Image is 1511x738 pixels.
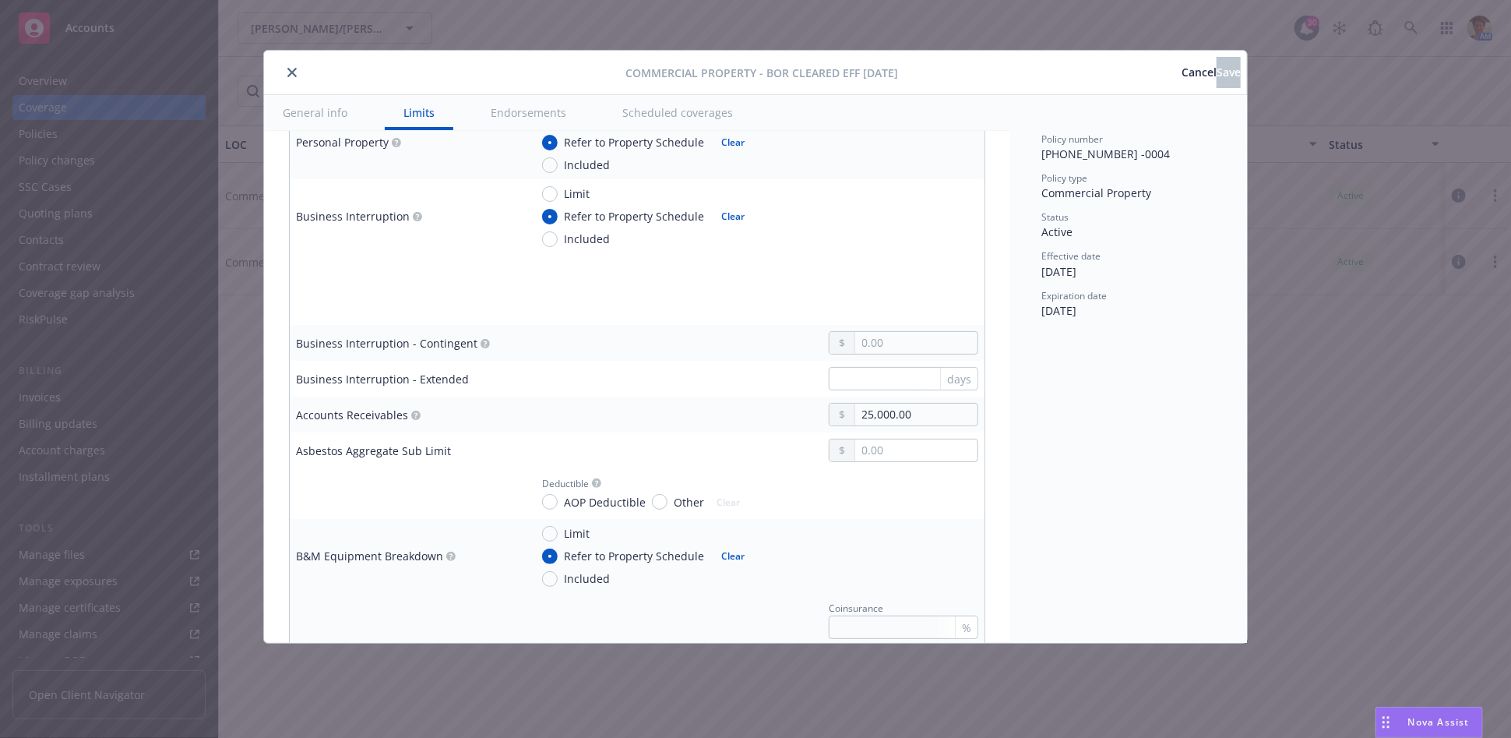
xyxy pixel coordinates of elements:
button: Cancel [1182,57,1217,88]
input: Included [542,571,558,587]
span: Refer to Property Schedule [564,134,704,150]
span: Status [1041,210,1069,224]
div: Business Interruption [296,208,410,224]
input: Included [542,157,558,173]
input: Limit [542,186,558,202]
input: Other [652,494,667,510]
button: General info [264,95,366,130]
input: Refer to Property Schedule [542,135,558,150]
span: Commercial Property [1041,185,1151,200]
span: Included [564,157,610,173]
input: Limit [542,526,558,542]
span: % [962,620,971,636]
div: Asbestos Aggregate Sub Limit [296,443,451,459]
button: Clear [712,206,754,228]
button: Clear [712,546,754,567]
span: Nova Assist [1408,715,1470,729]
input: AOP Deductible [542,494,558,510]
span: Expiration date [1041,289,1107,302]
span: Refer to Property Schedule [564,548,704,564]
button: Nova Assist [1375,707,1483,738]
span: Coinsurance [829,602,883,615]
span: Limit [564,525,590,542]
span: Cancel [1182,65,1217,79]
span: Included [564,570,610,587]
button: Scheduled coverages [604,95,752,130]
span: Other [674,494,704,510]
input: Refer to Property Schedule [542,549,558,564]
span: [DATE] [1041,303,1076,318]
span: days [947,371,971,387]
span: Included [564,231,610,247]
button: close [283,63,301,82]
span: Refer to Property Schedule [564,208,704,224]
button: Endorsements [472,95,585,130]
div: Business Interruption - Contingent [296,335,477,351]
input: 0.00 [855,440,977,461]
span: Save [1217,65,1241,79]
span: Deductible [542,477,589,490]
button: Clear [712,132,754,154]
span: Active [1041,224,1072,239]
span: Policy number [1041,132,1103,146]
span: Effective date [1041,249,1101,263]
div: Personal Property [296,134,389,150]
input: 0.00 [855,404,977,425]
input: Refer to Property Schedule [542,209,558,224]
div: Drag to move [1376,708,1396,737]
span: Limit [564,185,590,202]
div: B&M Equipment Breakdown [296,548,443,564]
button: Limits [385,95,453,130]
span: [PHONE_NUMBER] -0004 [1041,147,1170,161]
input: 0.00 [855,332,977,354]
div: Business Interruption - Extended [296,371,469,387]
span: [DATE] [1041,264,1076,279]
input: Included [542,231,558,247]
button: Save [1217,57,1241,88]
span: AOP Deductible [564,494,646,510]
div: Accounts Receivables [296,407,408,423]
span: Policy type [1041,171,1087,185]
span: Commercial Property - BOR Cleared Eff [DATE] [625,65,898,81]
